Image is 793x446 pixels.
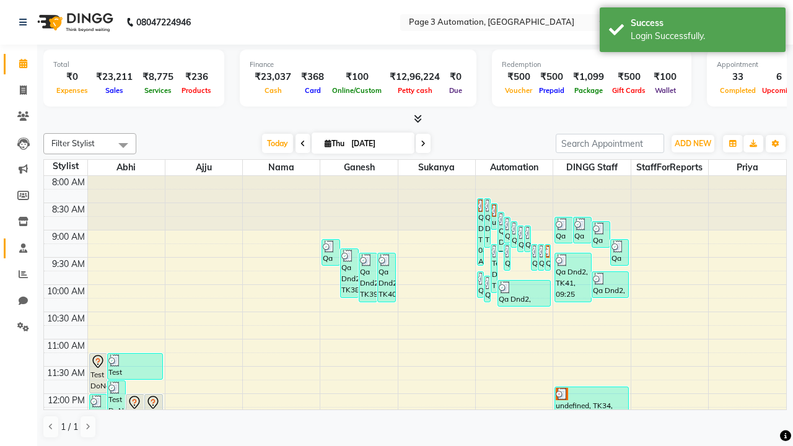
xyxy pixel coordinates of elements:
div: 8:00 AM [50,176,87,189]
span: Voucher [502,86,535,95]
span: Products [178,86,214,95]
div: 12:00 PM [45,394,87,407]
span: Services [141,86,175,95]
span: Due [446,86,465,95]
span: Completed [717,86,759,95]
input: 2025-09-04 [348,134,410,153]
div: ₹368 [296,70,329,84]
div: Qa Dnd2, TK32, 09:15 AM-09:45 AM, Hair cut Below 12 years (Boy) [532,245,537,270]
div: Qa Dnd2, TK26, 08:55 AM-09:25 AM, Hair Cut By Expert-Men [525,226,530,251]
div: Success [631,17,776,30]
button: ADD NEW [672,135,714,152]
div: Qa Dnd2, TK25, 08:55 AM-09:25 AM, Hair Cut By Expert-Men [518,226,524,251]
div: ₹23,037 [250,70,296,84]
div: Stylist [44,160,87,173]
div: 10:30 AM [45,312,87,325]
div: ₹8,775 [138,70,178,84]
div: Test DoNotDelete, TK06, 12:00 PM-12:45 PM, Hair Cut-Men [145,395,162,434]
span: 1 / 1 [61,421,78,434]
span: Cash [261,86,285,95]
div: Login Successfully. [631,30,776,43]
span: Expenses [53,86,91,95]
div: ₹500 [609,70,649,84]
div: Qa Dnd2, TK43, 09:55 AM-10:25 AM, Hair cut Below 12 years (Boy) [498,281,551,306]
div: Qa Dnd2, TK19, 08:45 AM-09:15 AM, Hair cut Below 12 years (Boy) [504,217,510,243]
div: undefined, TK34, 11:52 AM-12:22 PM, Hair Cut-Men [555,387,628,413]
div: Qa Dnd2, TK38, 09:20 AM-10:15 AM, Special Hair Wash- Men [341,249,358,297]
div: Qa Dnd2, TK31, 09:15 AM-09:45 AM, Hair cut Below 12 years (Boy) [504,245,510,270]
div: ₹0 [445,70,467,84]
div: Qa Dnd2, TK24, 08:50 AM-09:20 AM, Hair Cut By Expert-Men [511,222,517,247]
div: Qa Dnd2, TK22, 08:50 AM-09:20 AM, Hair cut Below 12 years (Boy) [592,222,610,247]
div: ₹1,099 [568,70,609,84]
div: Test DoNotDelete, TK12, 11:15 AM-11:45 AM, Hair Cut By Expert-Men [108,354,162,379]
div: Qa Dnd2, TK37, 09:45 AM-10:15 AM, Hair Cut By Expert-Men [478,272,483,297]
div: ₹500 [502,70,535,84]
span: Nama [243,160,320,175]
span: Card [302,86,324,95]
span: StaffForReports [631,160,708,175]
div: Redemption [502,59,681,70]
span: ADD NEW [675,139,711,148]
span: Ajju [165,160,242,175]
span: Package [571,86,606,95]
div: Test DoNotDelete, TK09, 11:15 AM-12:00 PM, Hair Cut-Men [90,354,107,393]
div: 9:30 AM [50,258,87,271]
span: Wallet [652,86,679,95]
b: 08047224946 [136,5,191,40]
input: Search Appointment [556,134,664,153]
div: ₹500 [535,70,568,84]
div: ₹236 [178,70,214,84]
div: undefined, TK17, 08:30 AM-09:00 AM, Hair cut Below 12 years (Boy) [491,204,497,229]
div: Qa Dnd2, TK18, 08:25 AM-09:40 AM, Hair Cut By Expert-Men,Hair Cut-Men [478,199,483,265]
div: Qa Dnd2, TK21, 08:45 AM-09:15 AM, Hair Cut By Expert-Men [574,217,591,243]
div: ₹100 [329,70,385,84]
div: Qa Dnd2, TK23, 08:25 AM-09:20 AM, Special Hair Wash- Men [484,199,490,247]
div: ₹12,96,224 [385,70,445,84]
span: Online/Custom [329,86,385,95]
div: Qa Dnd2, TK29, 09:10 AM-09:40 AM, Hair cut Below 12 years (Boy) [611,240,628,265]
img: logo [32,5,116,40]
div: Test DoNotDelete, TK14, 11:45 AM-12:30 PM, Hair Cut-Men [108,381,125,420]
div: Qa Dnd2, TK20, 08:45 AM-09:15 AM, Hair Cut By Expert-Men [555,217,572,243]
div: Finance [250,59,467,70]
div: ₹23,211 [91,70,138,84]
div: Qa Dnd2, TK36, 09:45 AM-10:15 AM, Hair cut Below 12 years (Boy) [592,272,628,297]
span: Today [262,134,293,153]
div: Qa Dnd2, TK40, 09:25 AM-10:20 AM, Special Hair Wash- Men [378,253,395,302]
span: Thu [322,139,348,148]
div: ₹100 [649,70,681,84]
div: Qa Dnd2, TK30, 09:15 AM-09:45 AM, Hair cut Below 12 years (Boy) [545,245,551,270]
span: Ganesh [320,160,397,175]
div: Qa Dnd2, TK41, 09:25 AM-10:20 AM, Special Hair Wash- Men [555,253,591,302]
span: Sukanya [398,160,475,175]
div: Qa Dnd2, TK27, 08:40 AM-09:25 AM, Hair Cut-Men [498,212,504,251]
div: Qa Dnd2, TK28, 09:10 AM-09:40 AM, Hair cut Below 12 years (Boy) [322,240,340,265]
div: 33 [717,70,759,84]
div: 9:00 AM [50,230,87,243]
span: Sales [102,86,126,95]
span: Petty cash [395,86,436,95]
span: Prepaid [536,86,567,95]
span: Automation [476,160,553,175]
span: Filter Stylist [51,138,95,148]
div: 8:30 AM [50,203,87,216]
div: Total [53,59,214,70]
div: Qa Dnd2, TK42, 09:50 AM-10:20 AM, Hair cut Below 12 years (Boy) [484,276,490,302]
div: ₹0 [53,70,91,84]
div: 11:30 AM [45,367,87,380]
span: Abhi [88,160,165,175]
div: Qa Dnd2, TK39, 09:25 AM-10:20 AM, Special Hair Wash- Men [359,253,377,302]
span: Gift Cards [609,86,649,95]
span: DINGG Staff [553,160,630,175]
div: 11:00 AM [45,339,87,352]
div: 10:00 AM [45,285,87,298]
div: Qa Dnd2, TK33, 09:15 AM-09:45 AM, Hair cut Below 12 years (Boy) [538,245,544,270]
div: Test DoNotDelete, TK35, 09:15 AM-10:10 AM, Special Hair Wash- Men [491,245,497,292]
span: Priya [709,160,786,175]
